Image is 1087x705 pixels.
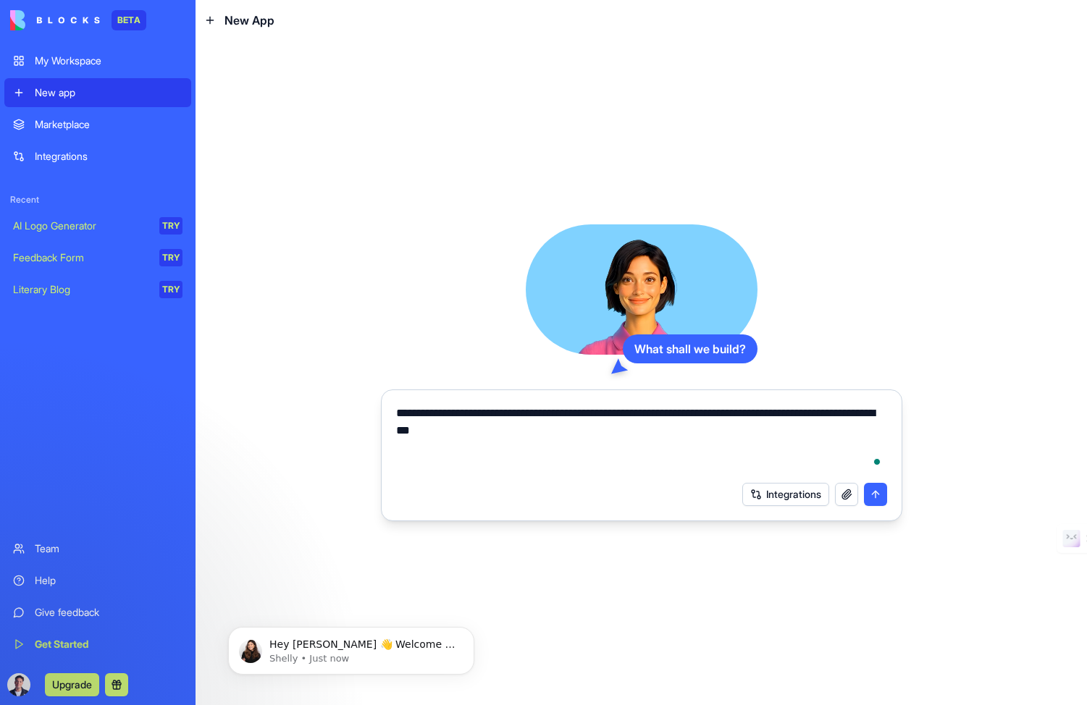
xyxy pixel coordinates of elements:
textarea: To enrich screen reader interactions, please activate Accessibility in Grammarly extension settings [396,405,887,474]
img: ACg8ocJ5UN3jHLLl2DKEhWsiRAEXFz5D8KW7q2vklEbZVOxzWs3s-Ss=s96-c [7,673,30,696]
div: Feedback Form [13,250,149,265]
div: Help [35,573,182,588]
img: logo [10,10,100,30]
a: BETA [10,10,146,30]
a: Feedback FormTRY [4,243,191,272]
span: New App [224,12,274,29]
div: TRY [159,281,182,298]
div: BETA [112,10,146,30]
div: What shall we build? [623,334,757,363]
a: AI Logo GeneratorTRY [4,211,191,240]
div: Marketplace [35,117,182,132]
span: Recent [4,194,191,206]
div: Get Started [35,637,182,651]
button: Integrations [742,483,829,506]
a: Integrations [4,142,191,171]
a: My Workspace [4,46,191,75]
a: Give feedback [4,598,191,627]
a: Upgrade [45,677,99,691]
div: Team [35,541,182,556]
div: Give feedback [35,605,182,620]
div: Literary Blog [13,282,149,297]
a: Marketplace [4,110,191,139]
div: Integrations [35,149,182,164]
a: Get Started [4,630,191,659]
div: TRY [159,249,182,266]
div: AI Logo Generator [13,219,149,233]
button: Upgrade [45,673,99,696]
a: New app [4,78,191,107]
div: New app [35,85,182,100]
a: Team [4,534,191,563]
a: Help [4,566,191,595]
iframe: Intercom notifications message [206,596,496,698]
div: My Workspace [35,54,182,68]
a: Literary BlogTRY [4,275,191,304]
div: TRY [159,217,182,235]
